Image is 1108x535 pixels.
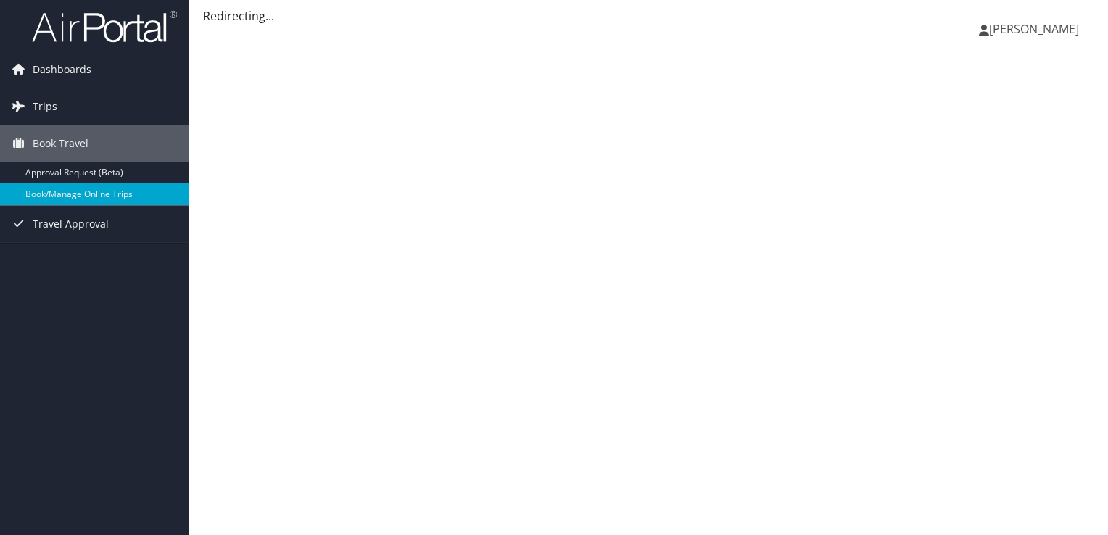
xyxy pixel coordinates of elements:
span: Dashboards [33,51,91,88]
span: Trips [33,88,57,125]
span: Book Travel [33,125,88,162]
span: [PERSON_NAME] [989,21,1079,37]
img: airportal-logo.png [32,9,177,43]
a: [PERSON_NAME] [979,7,1093,51]
div: Redirecting... [203,7,1093,25]
span: Travel Approval [33,206,109,242]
